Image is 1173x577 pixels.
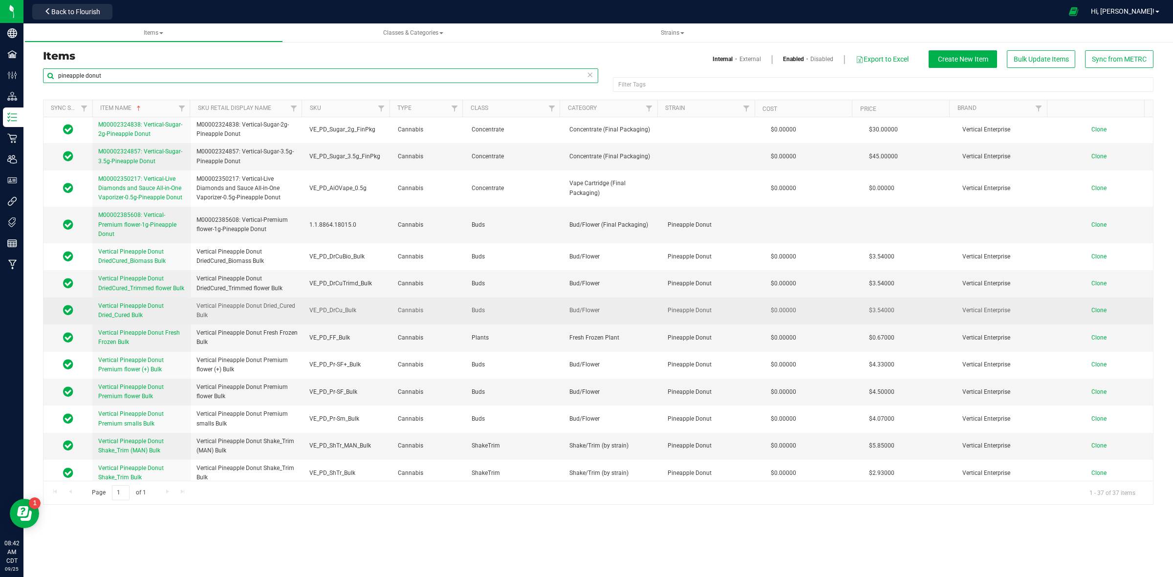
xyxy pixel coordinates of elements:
[398,333,460,342] span: Cannabis
[938,55,988,63] span: Create New Item
[1091,221,1107,228] span: Clone
[32,4,112,20] button: Back to Flourish
[962,333,1049,342] span: Vertical Enterprise
[864,181,899,195] span: $0.00000
[309,252,386,261] span: VE_PD_DrCuBio_Bulk
[398,414,460,424] span: Cannabis
[766,250,801,264] span: $0.00000
[810,55,833,64] a: Disabled
[98,356,185,374] a: Vertical Pineapple Donut Premium flower (+) Bulk
[762,106,777,112] a: Cost
[864,439,899,453] span: $5.85000
[668,469,754,478] span: Pineapple Donut
[1091,442,1116,449] a: Clone
[397,105,412,111] a: Type
[569,414,656,424] span: Bud/Flower
[7,28,17,38] inline-svg: Company
[4,565,19,573] p: 09/25
[1091,415,1107,422] span: Clone
[309,360,386,369] span: VE_PD_Pr-SF+_Bulk
[7,49,17,59] inline-svg: Facilities
[472,414,558,424] span: Buds
[98,211,185,239] a: M00002385608: Vertical-Premium flower-1g-Pineapple Donut
[98,147,185,166] a: M00002324857: Vertical-Sugar-3.5g-Pineapple Donut
[929,50,997,68] button: Create New Item
[196,274,298,293] span: Vertical Pineapple Donut DriedCured_Trimmed flower Bulk
[713,55,733,64] a: Internal
[668,333,754,342] span: Pineapple Donut
[1091,153,1116,160] a: Clone
[398,306,460,315] span: Cannabis
[196,174,298,203] span: M00002350217: Vertical-Live Diamonds and Sauce All-in-One Vaporizer-0.5g-Pineapple Donut
[1063,2,1085,21] span: Open Ecommerce Menu
[309,306,386,315] span: VE_PD_DrCu_Bulk
[310,105,321,111] a: SKU
[7,112,17,122] inline-svg: Inventory
[543,100,560,117] a: Filter
[766,277,801,291] span: $0.00000
[766,439,801,453] span: $0.00000
[309,387,386,397] span: VE_PD_Pr-SF_Bulk
[98,301,185,320] a: Vertical Pineapple Donut Dried_Cured Bulk
[472,360,558,369] span: Buds
[76,100,92,117] a: Filter
[864,412,899,426] span: $4.07000
[51,105,88,111] a: Sync Status
[98,121,182,137] span: M00002324838: Vertical-Sugar-2g-Pineapple Donut
[472,306,558,315] span: Buds
[962,360,1049,369] span: Vertical Enterprise
[63,385,73,399] span: In Sync
[1091,153,1107,160] span: Clone
[864,277,899,291] span: $3.54000
[196,464,298,482] span: Vertical Pineapple Donut Shake_Trim Bulk
[739,100,755,117] a: Filter
[1085,50,1153,68] button: Sync from METRC
[962,152,1049,161] span: Vertical Enterprise
[98,302,164,319] span: Vertical Pineapple Donut Dried_Cured Bulk
[7,154,17,164] inline-svg: Users
[196,328,298,347] span: Vertical Pineapple Donut Fresh Frozen Bulk
[1091,334,1107,341] span: Clone
[962,306,1049,315] span: Vertical Enterprise
[569,179,656,197] span: Vape Cartridge (Final Packaging)
[472,152,558,161] span: Concentrate
[1091,442,1107,449] span: Clone
[1007,50,1075,68] button: Bulk Update Items
[668,387,754,397] span: Pineapple Donut
[864,358,899,372] span: $4.33000
[1082,485,1143,500] span: 1 - 37 of 37 items
[957,105,977,111] a: Brand
[196,120,298,139] span: M00002324838: Vertical-Sugar-2g-Pineapple Donut
[373,100,390,117] a: Filter
[100,105,143,111] a: Item Name
[196,437,298,455] span: Vertical Pineapple Donut Shake_Trim (MAN) Bulk
[766,150,801,164] span: $0.00000
[398,279,460,288] span: Cannabis
[98,329,180,345] span: Vertical Pineapple Donut Fresh Frozen Bulk
[569,252,656,261] span: Bud/Flower
[398,387,460,397] span: Cannabis
[98,175,182,201] span: M00002350217: Vertical-Live Diamonds and Sauce All-in-One Vaporizer-0.5g-Pineapple Donut
[7,259,17,269] inline-svg: Manufacturing
[196,383,298,401] span: Vertical Pineapple Donut Premium flower Bulk
[98,437,185,455] a: Vertical Pineapple Donut Shake_Trim (MAN) Bulk
[1091,253,1116,260] a: Clone
[864,466,899,480] span: $2.93000
[1091,470,1107,476] span: Clone
[63,466,73,480] span: In Sync
[1091,126,1116,133] a: Clone
[398,252,460,261] span: Cannabis
[472,125,558,134] span: Concentrate
[98,410,164,427] span: Vertical Pineapple Donut Premium smalls Bulk
[10,499,39,528] iframe: Resource center
[1091,280,1107,287] span: Clone
[668,220,754,230] span: Pineapple Donut
[962,252,1049,261] span: Vertical Enterprise
[1091,334,1116,341] a: Clone
[398,220,460,230] span: Cannabis
[98,409,185,428] a: Vertical Pineapple Donut Premium smalls Bulk
[766,181,801,195] span: $0.00000
[63,250,73,263] span: In Sync
[98,275,184,291] span: Vertical Pineapple Donut DriedCured_Trimmed flower Bulk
